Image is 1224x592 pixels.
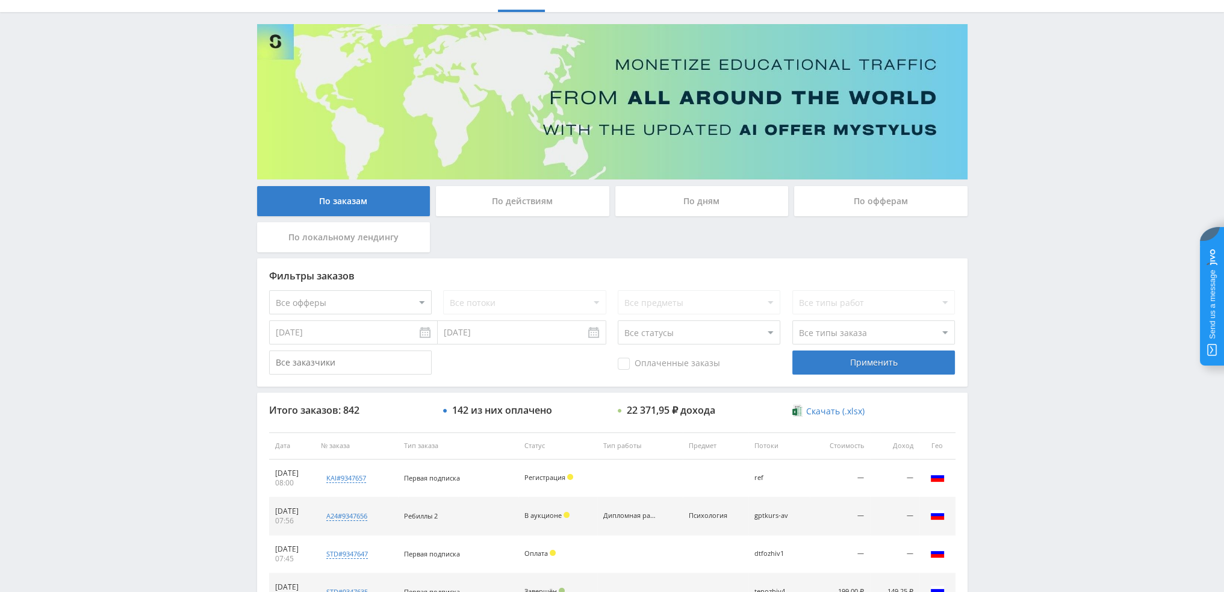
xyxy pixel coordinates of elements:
[436,186,609,216] div: По действиям
[567,474,573,480] span: Холд
[792,351,955,375] div: Применить
[919,432,955,460] th: Гео
[810,535,870,573] td: —
[326,511,367,521] div: a24#9347656
[275,469,309,478] div: [DATE]
[257,24,968,179] img: Banner
[275,554,309,564] div: 07:45
[930,470,945,484] img: rus.png
[269,405,432,416] div: Итого заказов: 842
[870,497,919,535] td: —
[269,351,432,375] input: Все заказчики
[326,473,366,483] div: kai#9347657
[810,432,870,460] th: Стоимость
[550,550,556,556] span: Холд
[398,432,518,460] th: Тип заказа
[524,549,548,558] span: Оплата
[275,544,309,554] div: [DATE]
[404,549,460,558] span: Первая подписка
[524,511,562,520] span: В аукционе
[452,405,552,416] div: 142 из них оплачено
[518,432,597,460] th: Статус
[269,432,315,460] th: Дата
[275,506,309,516] div: [DATE]
[615,186,789,216] div: По дням
[275,516,309,526] div: 07:56
[627,405,715,416] div: 22 371,95 ₽ дохода
[754,550,804,558] div: dtfozhiv1
[754,474,804,482] div: ref
[257,186,430,216] div: По заказам
[810,460,870,497] td: —
[930,546,945,560] img: rus.png
[806,407,865,416] span: Скачать (.xlsx)
[315,432,398,460] th: № заказа
[618,358,720,370] span: Оплаченные заказы
[564,512,570,518] span: Холд
[275,478,309,488] div: 08:00
[870,432,919,460] th: Доход
[792,405,803,417] img: xlsx
[683,432,748,460] th: Предмет
[754,512,804,520] div: gptkurs-av
[404,473,460,482] span: Первая подписка
[748,432,810,460] th: Потоки
[597,432,683,460] th: Тип работы
[269,270,955,281] div: Фильтры заказов
[930,508,945,522] img: rus.png
[524,473,565,482] span: Регистрация
[794,186,968,216] div: По офферам
[810,497,870,535] td: —
[870,460,919,497] td: —
[326,549,368,559] div: std#9347647
[404,511,438,520] span: Ребиллы 2
[792,405,865,417] a: Скачать (.xlsx)
[275,582,309,592] div: [DATE]
[870,535,919,573] td: —
[603,512,657,520] div: Дипломная работа
[257,222,430,252] div: По локальному лендингу
[689,512,742,520] div: Психология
